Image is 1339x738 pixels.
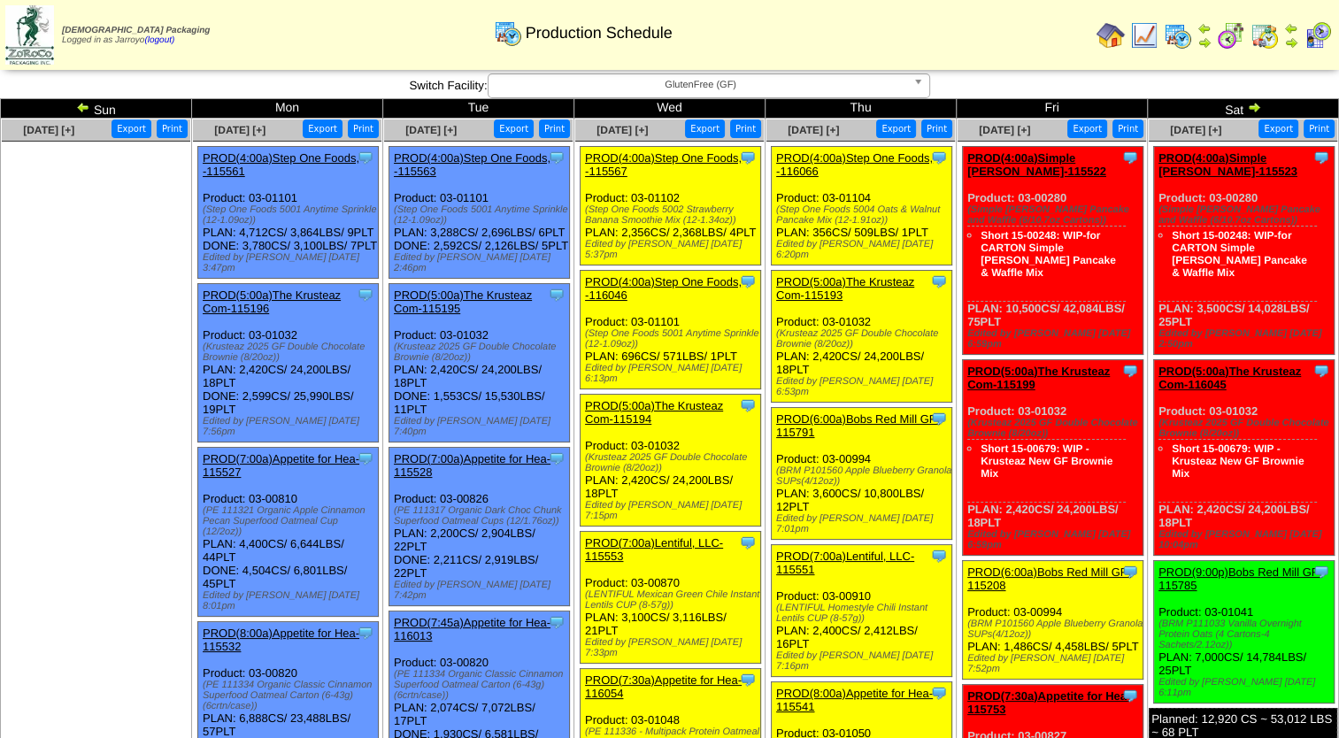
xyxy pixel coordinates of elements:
[394,669,569,701] div: (PE 111334 Organic Classic Cinnamon Superfood Oatmeal Carton (6-43g)(6crtn/case))
[967,689,1130,716] a: PROD(7:30a)Appetite for Hea-115753
[394,204,569,226] div: (Step One Foods 5001 Anytime Sprinkle (12-1.09oz))
[5,5,54,65] img: zoroco-logo-small.webp
[1312,362,1330,380] img: Tooltip
[1148,99,1339,119] td: Sat
[1172,229,1307,279] a: Short 15-00248: WIP-for CARTON Simple [PERSON_NAME] Pancake & Waffle Mix
[776,328,951,350] div: (Krusteaz 2025 GF Double Chocolate Brownie (8/20oz))
[1121,687,1139,704] img: Tooltip
[348,119,379,138] button: Print
[930,410,948,427] img: Tooltip
[967,204,1143,226] div: (Simple [PERSON_NAME] Pancake and Waffle (6/10.7oz Cartons))
[394,288,532,315] a: PROD(5:00a)The Krusteaz Com-115195
[357,450,374,467] img: Tooltip
[1172,442,1304,480] a: Short 15-00679: WIP - Krusteaz New GF Brownie Mix
[394,416,569,437] div: Edited by [PERSON_NAME] [DATE] 7:40pm
[967,565,1131,592] a: PROD(6:00a)Bobs Red Mill GF-115208
[739,534,757,551] img: Tooltip
[585,673,742,700] a: PROD(7:30a)Appetite for Hea-116054
[494,19,522,47] img: calendarprod.gif
[772,147,952,265] div: Product: 03-01104 PLAN: 356CS / 509LBS / 1PLT
[1197,35,1212,50] img: arrowright.gif
[581,395,761,527] div: Product: 03-01032 PLAN: 2,420CS / 24,200LBS / 18PLT
[776,603,951,624] div: (LENTIFUL Homestyle Chili Instant Lentils CUP (8-57g))
[776,650,951,672] div: Edited by [PERSON_NAME] [DATE] 7:16pm
[739,273,757,290] img: Tooltip
[389,448,570,606] div: Product: 03-00826 PLAN: 2,200CS / 2,904LBS / 22PLT DONE: 2,211CS / 2,919LBS / 22PLT
[585,275,742,302] a: PROD(4:00a)Step One Foods, -116046
[144,35,174,45] a: (logout)
[1158,418,1334,439] div: (Krusteaz 2025 GF Double Chocolate Brownie (8/20oz))
[776,204,951,226] div: (Step One Foods 5004 Oats & Walnut Pancake Mix (12-1.91oz))
[596,124,648,136] a: [DATE] [+]
[585,500,760,521] div: Edited by [PERSON_NAME] [DATE] 7:15pm
[203,627,359,653] a: PROD(8:00a)Appetite for Hea-115532
[539,119,570,138] button: Print
[1164,21,1192,50] img: calendarprod.gif
[389,284,570,442] div: Product: 03-01032 PLAN: 2,420CS / 24,200LBS / 18PLT DONE: 1,553CS / 15,530LBS / 11PLT
[581,271,761,389] div: Product: 03-01101 PLAN: 696CS / 571LBS / 1PLT
[389,147,570,279] div: Product: 03-01101 PLAN: 3,288CS / 2,696LBS / 6PLT DONE: 2,592CS / 2,126LBS / 5PLT
[776,513,951,534] div: Edited by [PERSON_NAME] [DATE] 7:01pm
[1158,204,1334,226] div: (Simple [PERSON_NAME] Pancake and Waffle (6/10.7oz Cartons))
[963,561,1143,680] div: Product: 03-00994 PLAN: 1,486CS / 4,458LBS / 5PLT
[548,149,566,166] img: Tooltip
[581,532,761,664] div: Product: 03-00870 PLAN: 3,100CS / 3,116LBS / 21PLT
[494,119,534,138] button: Export
[394,580,569,601] div: Edited by [PERSON_NAME] [DATE] 7:42pm
[921,119,952,138] button: Print
[979,124,1030,136] span: [DATE] [+]
[776,687,933,713] a: PROD(8:00a)Appetite for Hea-115541
[203,590,378,611] div: Edited by [PERSON_NAME] [DATE] 8:01pm
[1158,565,1322,592] a: PROD(9:00p)Bobs Red Mill GF-115785
[930,273,948,290] img: Tooltip
[876,119,916,138] button: Export
[203,204,378,226] div: (Step One Foods 5001 Anytime Sprinkle (12-1.09oz))
[1097,21,1125,50] img: home.gif
[585,536,723,563] a: PROD(7:00a)Lentiful, LLC-115553
[198,284,379,442] div: Product: 03-01032 PLAN: 2,420CS / 24,200LBS / 18PLT DONE: 2,599CS / 25,990LBS / 19PLT
[526,24,673,42] span: Production Schedule
[357,624,374,642] img: Tooltip
[496,74,906,96] span: GlutenFree (GF)
[1170,124,1221,136] a: [DATE] [+]
[394,505,569,527] div: (PE 111317 Organic Dark Choc Chunk Superfood Oatmeal Cups (12/1.76oz))
[739,149,757,166] img: Tooltip
[62,26,210,45] span: Logged in as Jarroyo
[585,399,723,426] a: PROD(5:00a)The Krusteaz Com-115194
[394,452,550,479] a: PROD(7:00a)Appetite for Hea-115528
[1121,563,1139,580] img: Tooltip
[112,119,151,138] button: Export
[1312,563,1330,580] img: Tooltip
[1304,119,1335,138] button: Print
[198,147,379,279] div: Product: 03-01101 PLAN: 4,712CS / 3,864LBS / 9PLT DONE: 3,780CS / 3,100LBS / 7PLT
[394,252,569,273] div: Edited by [PERSON_NAME] [DATE] 2:46pm
[967,529,1143,550] div: Edited by [PERSON_NAME] [DATE] 6:59pm
[776,550,914,576] a: PROD(7:00a)Lentiful, LLC-115551
[1258,119,1298,138] button: Export
[394,151,550,178] a: PROD(4:00a)Step One Foods, -115563
[214,124,265,136] span: [DATE] [+]
[1312,149,1330,166] img: Tooltip
[203,288,341,315] a: PROD(5:00a)The Krusteaz Com-115196
[1067,119,1107,138] button: Export
[766,99,957,119] td: Thu
[981,442,1112,480] a: Short 15-00679: WIP - Krusteaz New GF Brownie Mix
[357,149,374,166] img: Tooltip
[203,342,378,363] div: (Krusteaz 2025 GF Double Chocolate Brownie (8/20oz))
[963,147,1143,355] div: Product: 03-00280 PLAN: 10,500CS / 42,084LBS / 75PLT
[967,328,1143,350] div: Edited by [PERSON_NAME] [DATE] 6:59pm
[739,396,757,414] img: Tooltip
[772,545,952,677] div: Product: 03-00910 PLAN: 2,400CS / 2,412LBS / 16PLT
[776,151,933,178] a: PROD(4:00a)Step One Foods, -116066
[383,99,574,119] td: Tue
[776,376,951,397] div: Edited by [PERSON_NAME] [DATE] 6:53pm
[1304,21,1332,50] img: calendarcustomer.gif
[1121,362,1139,380] img: Tooltip
[23,124,74,136] a: [DATE] [+]
[772,408,952,540] div: Product: 03-00994 PLAN: 3,600CS / 10,800LBS / 12PLT
[788,124,839,136] a: [DATE] [+]
[739,671,757,688] img: Tooltip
